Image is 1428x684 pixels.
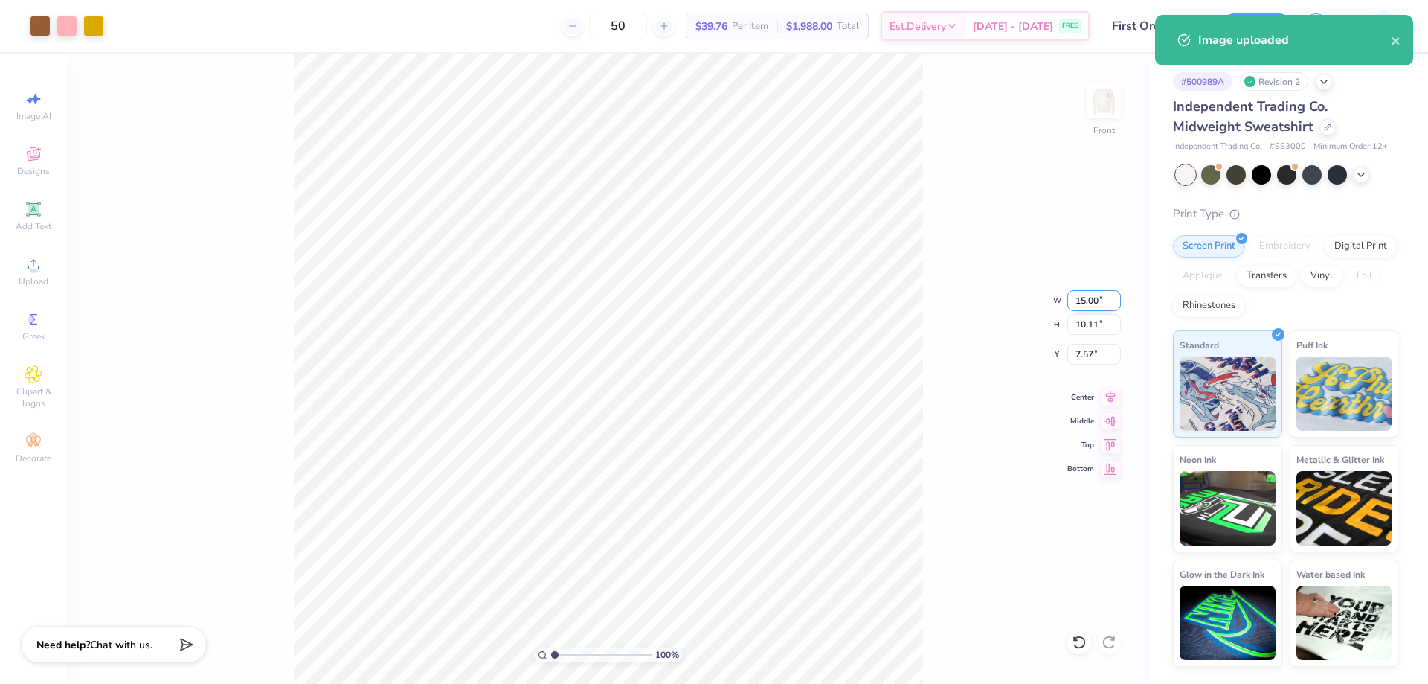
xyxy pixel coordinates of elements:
[1296,357,1392,431] img: Puff Ink
[1296,337,1328,353] span: Puff Ink
[1296,566,1365,582] span: Water based Ink
[1296,471,1392,546] img: Metallic & Glitter Ink
[1198,31,1391,49] div: Image uploaded
[1173,141,1262,153] span: Independent Trading Co.
[1173,98,1328,135] span: Independent Trading Co. Midweight Sweatshirt
[1347,265,1382,287] div: Foil
[1325,235,1397,258] div: Digital Print
[1067,416,1094,426] span: Middle
[695,19,727,34] span: $39.76
[16,220,51,232] span: Add Text
[1296,586,1392,660] img: Water based Ink
[1173,205,1398,223] div: Print Type
[1062,21,1078,31] span: FREE
[1313,141,1388,153] span: Minimum Order: 12 +
[1180,337,1219,353] span: Standard
[1089,86,1119,116] img: Front
[1173,265,1232,287] div: Applique
[890,19,946,34] span: Est. Delivery
[589,13,647,39] input: – –
[7,386,59,409] span: Clipart & logos
[17,165,50,177] span: Designs
[1237,265,1296,287] div: Transfers
[1240,72,1308,91] div: Revision 2
[1101,11,1210,41] input: Untitled Design
[1391,31,1401,49] button: close
[1180,471,1276,546] img: Neon Ink
[1067,440,1094,450] span: Top
[1173,295,1245,317] div: Rhinestones
[1180,357,1276,431] img: Standard
[16,110,51,122] span: Image AI
[1249,235,1320,258] div: Embroidery
[36,638,90,652] strong: Need help?
[837,19,859,34] span: Total
[1180,586,1276,660] img: Glow in the Dark Ink
[1296,452,1384,467] span: Metallic & Glitter Ink
[1301,265,1342,287] div: Vinyl
[655,648,679,662] span: 100 %
[19,275,48,287] span: Upload
[1173,72,1232,91] div: # 500989A
[732,19,768,34] span: Per Item
[1067,464,1094,474] span: Bottom
[1067,392,1094,403] span: Center
[1093,124,1115,137] div: Front
[1270,141,1306,153] span: # SS3000
[1173,235,1245,258] div: Screen Print
[16,453,51,464] span: Decorate
[973,19,1053,34] span: [DATE] - [DATE]
[1180,566,1264,582] span: Glow in the Dark Ink
[1180,452,1216,467] span: Neon Ink
[786,19,832,34] span: $1,988.00
[22,330,45,342] span: Greek
[90,638,152,652] span: Chat with us.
